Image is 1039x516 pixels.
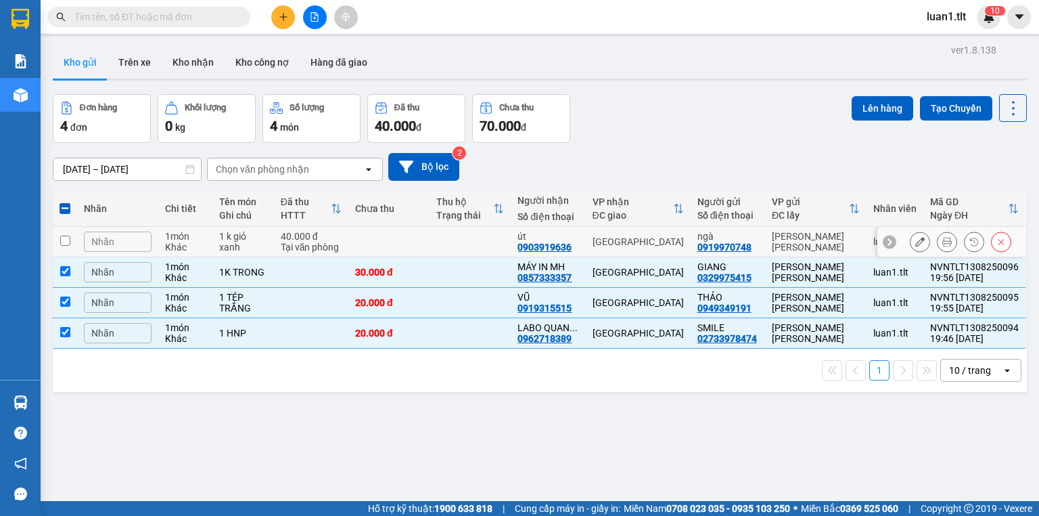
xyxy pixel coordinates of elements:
div: ver 1.8.138 [951,43,996,58]
button: plus [271,5,295,29]
th: Toggle SortBy [430,191,511,227]
img: solution-icon [14,54,28,68]
sup: 10 [985,6,1005,16]
div: 1 HNP [219,328,267,339]
span: 70.000 [480,118,521,134]
span: 4 [60,118,68,134]
span: Nhãn [91,236,114,247]
div: 0919970748 [697,242,752,253]
img: warehouse-icon [14,395,28,410]
div: Chọn văn phòng nhận [216,163,309,176]
button: Bộ lọc [388,153,459,181]
div: 1 món [165,292,206,303]
div: Sửa đơn hàng [910,232,930,252]
span: 1 [990,6,995,16]
div: Chi tiết [165,203,206,214]
span: kg [175,122,185,133]
span: copyright [964,504,973,513]
button: Đơn hàng4đơn [53,94,151,143]
div: Nhãn [84,203,152,214]
span: đ [416,122,421,133]
div: 02733978474 [697,333,757,344]
div: 19:56 [DATE] [930,272,1019,283]
span: luan1.tlt [916,8,977,25]
div: [PERSON_NAME] [PERSON_NAME] [772,231,860,253]
span: | [503,501,505,516]
div: Tại văn phòng [281,242,342,253]
strong: 0708 023 035 - 0935 103 250 [666,503,790,514]
div: luan1.tlt [873,267,917,278]
div: luan1.tlt [873,297,917,308]
button: Hàng đã giao [300,46,378,79]
div: 0903919636 [517,242,572,253]
div: 1 TÉP TRẮNG [219,292,267,314]
div: Mã GD [930,196,1008,207]
span: Hỗ trợ kỹ thuật: [368,501,492,516]
div: 0949349191 [697,303,752,314]
div: 1 món [165,322,206,333]
div: ĐC lấy [772,210,849,221]
div: Số lượng [290,103,324,112]
div: 0962718389 [517,333,572,344]
div: Đơn hàng [80,103,117,112]
div: 0329975415 [697,272,752,283]
div: 20.000 đ [355,297,423,308]
div: 1 món [165,261,206,272]
span: 0 [995,6,1000,16]
div: [PERSON_NAME] [PERSON_NAME] [7,97,331,133]
div: Khối lượng [185,103,226,112]
button: Tạo Chuyến [920,96,992,121]
span: caret-down [1013,11,1025,23]
button: Chưa thu70.000đ [472,94,570,143]
div: VP gửi [772,196,849,207]
div: Tên món [219,196,267,207]
div: Ngày ĐH [930,210,1008,221]
span: ... [570,322,578,333]
div: [GEOGRAPHIC_DATA] [593,328,684,339]
span: file-add [310,12,319,22]
div: Khác [165,242,206,253]
div: [GEOGRAPHIC_DATA] [593,267,684,278]
span: aim [341,12,350,22]
div: 40.000 đ [281,231,342,242]
div: NVNTLT1308250095 [930,292,1019,303]
div: [GEOGRAPHIC_DATA] [593,297,684,308]
div: 19:46 [DATE] [930,333,1019,344]
th: Toggle SortBy [586,191,691,227]
div: THẢO [697,292,758,303]
svg: open [363,164,374,175]
div: 1 k giỏ xanh [219,231,267,253]
div: Khác [165,272,206,283]
sup: 2 [453,146,466,160]
button: Kho gửi [53,46,108,79]
div: Số điện thoại [697,210,758,221]
div: VŨ [517,292,578,303]
img: logo-vxr [11,9,29,29]
th: Toggle SortBy [923,191,1025,227]
button: caret-down [1007,5,1031,29]
button: Kho công nợ [225,46,300,79]
span: món [280,122,299,133]
div: Người gửi [697,196,758,207]
strong: 1900 633 818 [434,503,492,514]
div: SMILE [697,322,758,333]
div: MÁY IN MH [517,261,578,272]
span: message [14,488,27,500]
div: Khác [165,333,206,344]
div: 30.000 đ [355,267,423,278]
span: notification [14,457,27,470]
button: Trên xe [108,46,162,79]
span: Nhãn [91,267,114,278]
div: 0857333357 [517,272,572,283]
span: Miền Bắc [801,501,898,516]
button: Kho nhận [162,46,225,79]
div: NVNTLT1308250094 [930,322,1019,333]
div: Đã thu [394,103,419,112]
div: Chưa thu [355,203,423,214]
span: 40.000 [375,118,416,134]
button: Khối lượng0kg [158,94,256,143]
svg: open [1002,365,1013,376]
th: Toggle SortBy [274,191,348,227]
th: Toggle SortBy [765,191,867,227]
div: ngà [697,231,758,242]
